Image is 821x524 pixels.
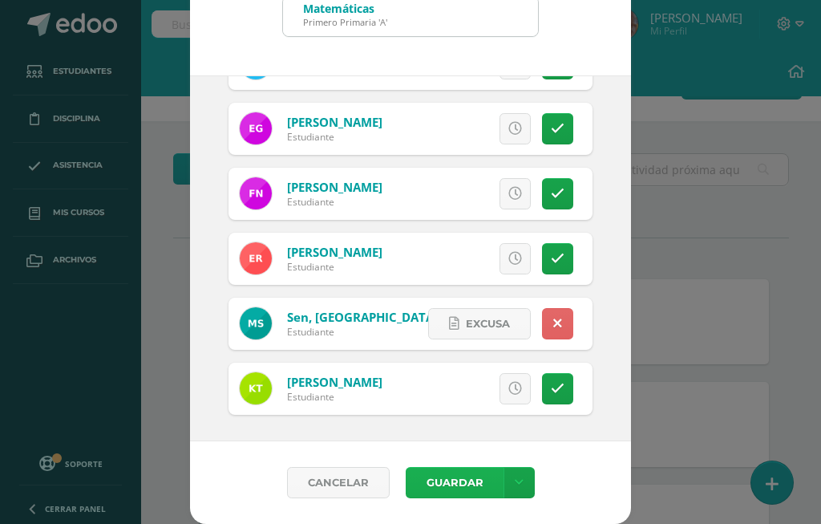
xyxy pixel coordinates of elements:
div: Estudiante [287,130,382,144]
a: Cancelar [287,467,390,498]
a: [PERSON_NAME] [287,114,382,130]
img: a59d9cd8b9d50f257289c747b3036b4f.png [240,307,272,339]
button: Guardar [406,467,504,498]
a: Sen, [GEOGRAPHIC_DATA] [287,309,438,325]
img: 6f3d4cc18422b40fd43b466705ff7006.png [240,372,272,404]
a: Excusa [428,308,531,339]
span: Excusa [466,309,510,339]
div: Matemáticas [303,1,387,16]
div: Estudiante [287,260,382,274]
a: [PERSON_NAME] [287,244,382,260]
a: [PERSON_NAME] [287,374,382,390]
img: 5e4d1cf0a53886f354ab0374be490137.png [240,112,272,144]
img: 20678c8cdd23d40f98d929545168d9ff.png [240,242,272,274]
div: Primero Primaria 'A' [303,16,387,28]
img: c174f45e3c1322ffef4ec75bc6fb7fd4.png [240,177,272,209]
a: [PERSON_NAME] [287,179,382,195]
div: Estudiante [287,325,438,339]
div: Estudiante [287,390,382,404]
div: Estudiante [287,195,382,209]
